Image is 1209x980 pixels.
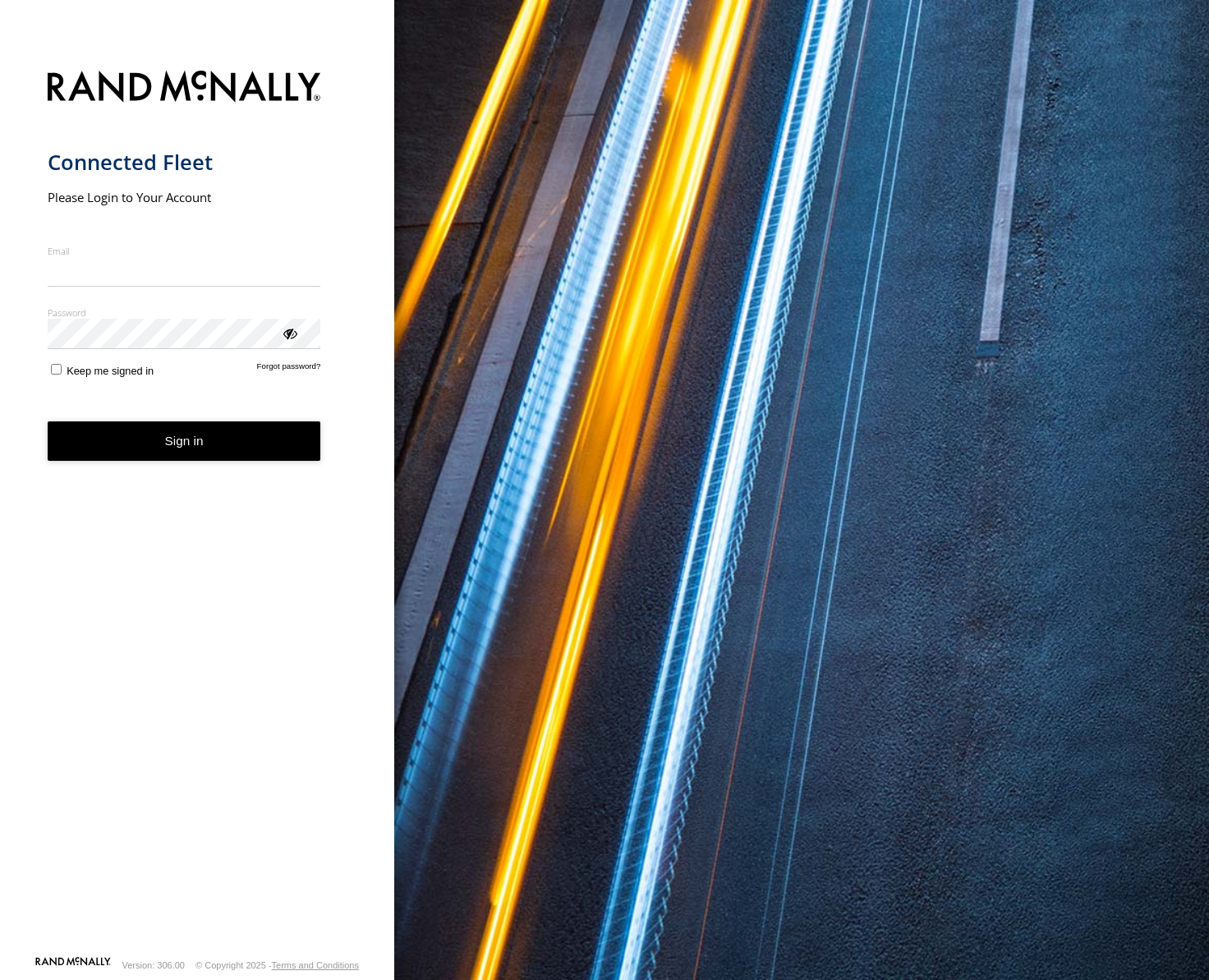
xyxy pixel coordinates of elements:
[48,421,321,462] button: Sign in
[281,324,297,341] div: ViewPassword
[48,306,321,319] label: Password
[272,960,359,970] a: Terms and Conditions
[67,365,154,377] span: Keep me signed in
[48,149,321,176] h1: Connected Fleet
[195,960,359,970] div: © Copyright 2025 -
[48,245,321,257] label: Email
[35,957,111,973] a: Visit our Website
[257,361,321,377] a: Forgot password?
[48,189,321,205] h2: Please Login to Your Account
[51,364,62,375] input: Keep me signed in
[48,61,347,955] form: main
[122,960,185,970] div: Version: 306.00
[48,67,321,109] img: Rand McNally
